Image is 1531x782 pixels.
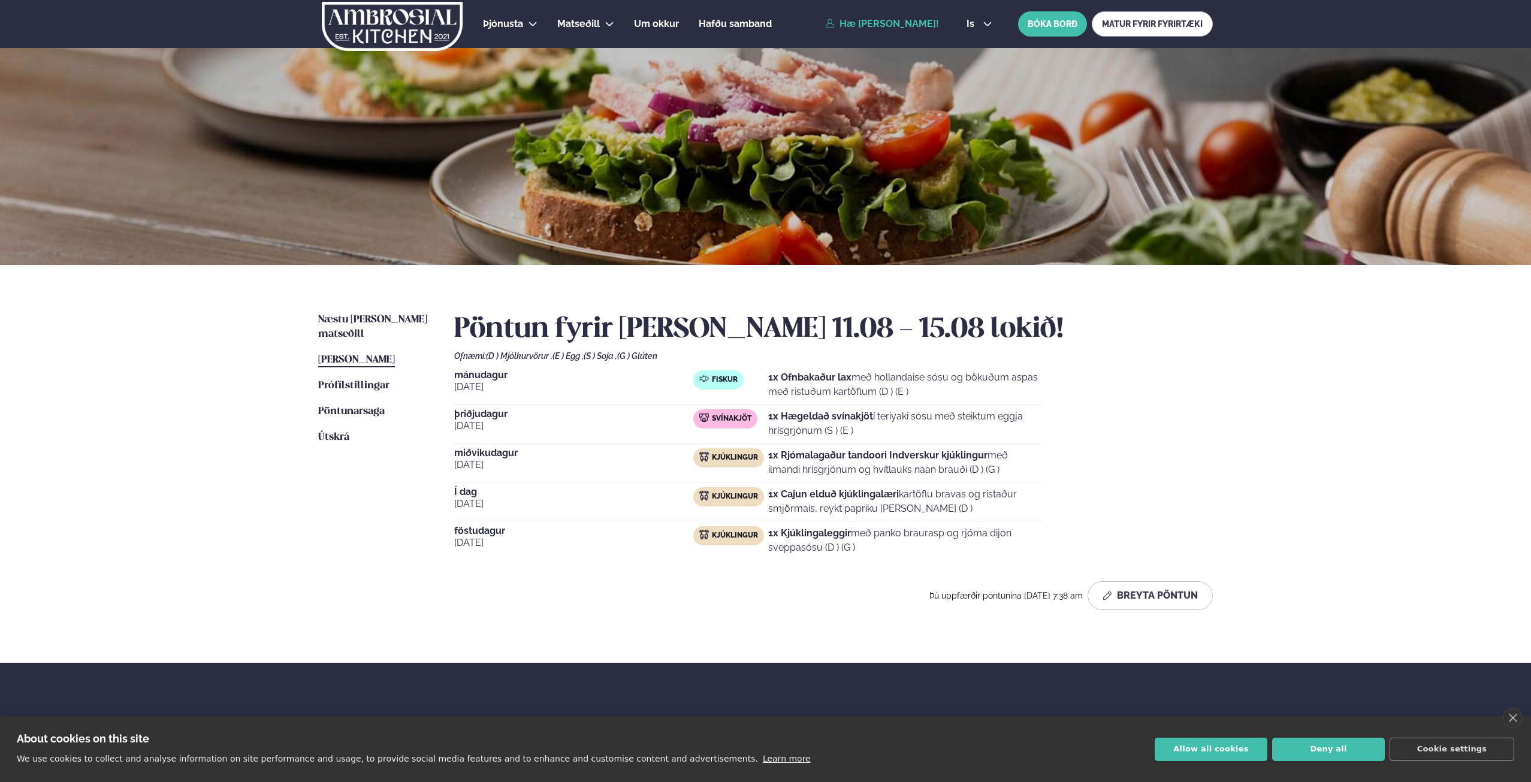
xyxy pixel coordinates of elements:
[768,372,851,383] strong: 1x Ofnbakaður lax
[584,351,617,361] span: (S ) Soja ,
[699,374,709,384] img: fish.svg
[1092,11,1213,37] a: MATUR FYRIR FYRIRTÆKI
[768,370,1041,399] p: með hollandaise sósu og bökuðum aspas með ristuðum kartöflum (D ) (E )
[929,591,1083,600] span: Þú uppfærðir pöntunina [DATE] 7:38 am
[454,526,693,536] span: föstudagur
[321,2,464,51] img: logo
[17,754,758,763] p: We use cookies to collect and analyse information on site performance and usage, to provide socia...
[454,380,693,394] span: [DATE]
[699,413,709,422] img: pork.svg
[454,351,1213,361] div: Ofnæmi:
[318,430,349,445] a: Útskrá
[454,497,693,511] span: [DATE]
[825,19,939,29] a: Hæ [PERSON_NAME]!
[454,370,693,380] span: mánudagur
[454,448,693,458] span: miðvikudagur
[712,531,758,541] span: Kjúklingur
[699,491,709,500] img: chicken.svg
[699,452,709,461] img: chicken.svg
[454,487,693,497] span: Í dag
[318,353,395,367] a: [PERSON_NAME]
[454,458,693,472] span: [DATE]
[318,313,430,342] a: Næstu [PERSON_NAME] matseðill
[617,351,657,361] span: (G ) Glúten
[454,536,693,550] span: [DATE]
[1155,738,1267,761] button: Allow all cookies
[768,527,851,539] strong: 1x Kjúklingaleggir
[712,492,758,502] span: Kjúklingur
[1088,581,1213,610] button: Breyta Pöntun
[557,18,600,29] span: Matseðill
[318,404,385,419] a: Pöntunarsaga
[768,449,988,461] strong: 1x Rjómalagaður tandoori Indverskur kjúklingur
[17,732,149,745] strong: About cookies on this site
[634,18,679,29] span: Um okkur
[699,18,772,29] span: Hafðu samband
[318,406,385,416] span: Pöntunarsaga
[1390,738,1514,761] button: Cookie settings
[967,19,978,29] span: is
[483,18,523,29] span: Þjónusta
[454,313,1213,346] h2: Pöntun fyrir [PERSON_NAME] 11.08 - 15.08 lokið!
[768,448,1041,477] p: með ilmandi hrísgrjónum og hvítlauks naan brauði (D ) (G )
[712,414,751,424] span: Svínakjöt
[454,419,693,433] span: [DATE]
[919,711,1010,735] span: Hafðu samband
[768,409,1041,438] p: í teriyaki sósu með steiktum eggja hrísgrjónum (S ) (E )
[712,453,758,463] span: Kjúklingur
[768,410,873,422] strong: 1x Hægeldað svínakjöt
[768,526,1041,555] p: með panko braurasp og rjóma dijon sveppasósu (D ) (G )
[552,351,584,361] span: (E ) Egg ,
[763,754,811,763] a: Learn more
[1272,738,1385,761] button: Deny all
[634,17,679,31] a: Um okkur
[768,487,1041,516] p: kartöflu bravas og ristaður smjörmaís, reykt papriku [PERSON_NAME] (D )
[699,17,772,31] a: Hafðu samband
[318,315,427,339] span: Næstu [PERSON_NAME] matseðill
[486,351,552,361] span: (D ) Mjólkurvörur ,
[768,488,899,500] strong: 1x Cajun elduð kjúklingalæri
[699,530,709,539] img: chicken.svg
[957,19,1002,29] button: is
[483,17,523,31] a: Þjónusta
[454,409,693,419] span: þriðjudagur
[1018,11,1087,37] button: BÓKA BORÐ
[318,379,389,393] a: Prófílstillingar
[318,355,395,365] span: [PERSON_NAME]
[1503,708,1523,728] a: close
[318,432,349,442] span: Útskrá
[712,375,738,385] span: Fiskur
[557,17,600,31] a: Matseðill
[318,381,389,391] span: Prófílstillingar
